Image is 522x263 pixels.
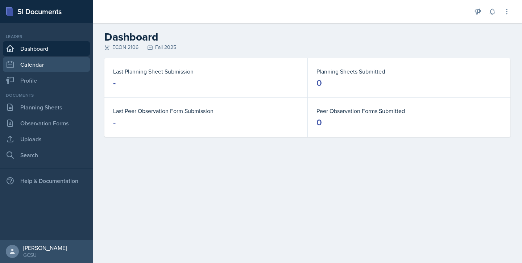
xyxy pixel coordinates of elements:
[113,107,299,115] dt: Last Peer Observation Form Submission
[3,41,90,56] a: Dashboard
[113,117,116,128] div: -
[3,148,90,162] a: Search
[113,77,116,89] div: -
[3,73,90,88] a: Profile
[104,43,510,51] div: ECON 2106 Fall 2025
[23,251,67,259] div: GCSU
[316,77,322,89] div: 0
[316,67,502,76] dt: Planning Sheets Submitted
[3,100,90,114] a: Planning Sheets
[113,67,299,76] dt: Last Planning Sheet Submission
[3,132,90,146] a: Uploads
[3,116,90,130] a: Observation Forms
[104,30,510,43] h2: Dashboard
[3,174,90,188] div: Help & Documentation
[23,244,67,251] div: [PERSON_NAME]
[3,33,90,40] div: Leader
[3,92,90,99] div: Documents
[316,117,322,128] div: 0
[316,107,502,115] dt: Peer Observation Forms Submitted
[3,57,90,72] a: Calendar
